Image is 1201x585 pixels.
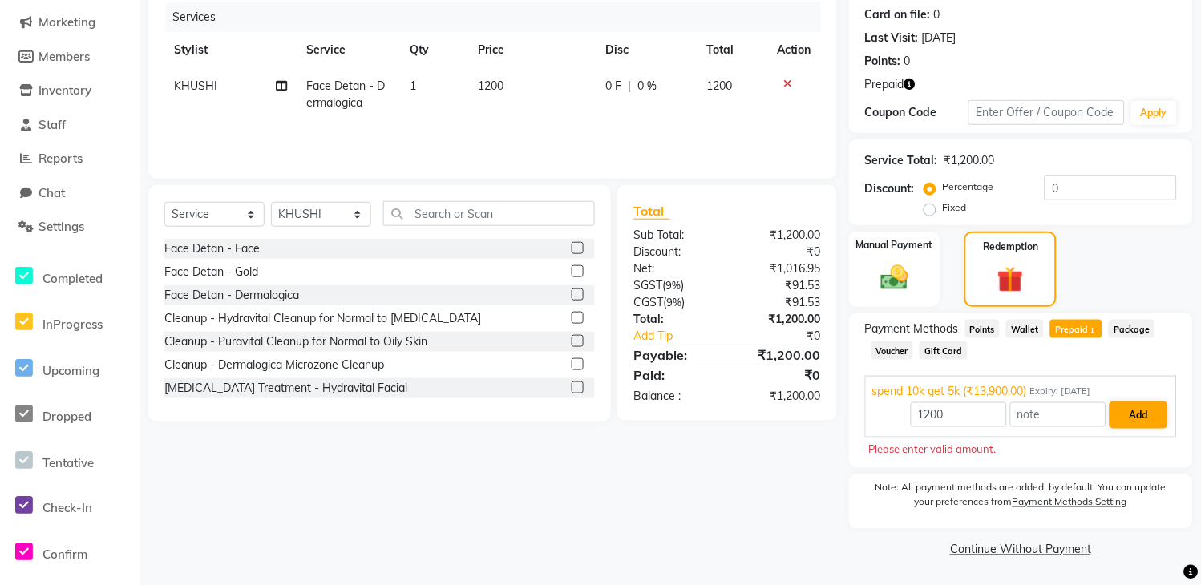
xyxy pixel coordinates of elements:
[697,32,767,68] th: Total
[943,180,994,194] label: Percentage
[38,49,90,64] span: Members
[1050,320,1102,338] span: Prepaid
[42,271,103,286] span: Completed
[872,383,1027,400] span: spend 10k get 5k (₹13,900.00)
[4,116,136,135] a: Staff
[174,79,217,93] span: KHUSHI
[621,388,727,405] div: Balance :
[1089,326,1098,336] span: 1
[38,185,65,200] span: Chat
[904,53,911,70] div: 0
[1109,320,1155,338] span: Package
[621,365,727,385] div: Paid:
[727,345,833,365] div: ₹1,200.00
[38,219,84,234] span: Settings
[164,333,427,350] div: Cleanup - Puravital Cleanup for Normal to Oily Skin
[42,363,99,378] span: Upcoming
[297,32,400,68] th: Service
[1131,101,1177,125] button: Apply
[42,547,87,563] span: Confirm
[865,180,915,197] div: Discount:
[478,79,503,93] span: 1200
[1006,320,1044,338] span: Wallet
[621,277,727,294] div: ( )
[944,152,995,169] div: ₹1,200.00
[871,341,914,360] span: Voucher
[164,287,299,304] div: Face Detan - Dermalogica
[706,79,732,93] span: 1200
[4,150,136,168] a: Reports
[38,117,66,132] span: Staff
[4,14,136,32] a: Marketing
[869,442,1173,458] div: Please enter valid amount.
[468,32,596,68] th: Price
[596,32,698,68] th: Disc
[727,244,833,260] div: ₹0
[727,311,833,328] div: ₹1,200.00
[989,264,1032,297] img: _gift.svg
[865,152,938,169] div: Service Total:
[633,203,670,220] span: Total
[38,14,95,30] span: Marketing
[727,388,833,405] div: ₹1,200.00
[865,76,904,93] span: Prepaid
[856,238,933,252] label: Manual Payment
[621,227,727,244] div: Sub Total:
[745,328,833,345] div: ₹0
[621,328,745,345] a: Add Tip
[865,321,959,337] span: Payment Methods
[768,32,821,68] th: Action
[4,218,136,236] a: Settings
[164,264,258,280] div: Face Detan - Gold
[943,200,967,215] label: Fixed
[164,240,260,257] div: Face Detan - Face
[164,357,384,373] div: Cleanup - Dermalogica Microzone Cleanup
[865,481,1177,516] label: Note: All payment methods are added, by default. You can update your preferences from
[968,100,1125,125] input: Enter Offer / Coupon Code
[621,311,727,328] div: Total:
[307,79,386,110] span: Face Detan - Dermalogica
[166,2,833,32] div: Services
[666,296,681,309] span: 9%
[633,295,663,309] span: CGST
[1030,385,1091,398] span: Expiry: [DATE]
[865,104,969,121] div: Coupon Code
[38,151,83,166] span: Reports
[727,277,833,294] div: ₹91.53
[934,6,940,23] div: 0
[164,310,481,327] div: Cleanup - Hydravital Cleanup for Normal to [MEDICAL_DATA]
[727,365,833,385] div: ₹0
[383,201,595,226] input: Search or Scan
[621,244,727,260] div: Discount:
[4,48,136,67] a: Members
[621,345,727,365] div: Payable:
[983,240,1038,254] label: Redemption
[621,260,727,277] div: Net:
[410,79,416,93] span: 1
[606,78,622,95] span: 0 F
[872,262,917,294] img: _cash.svg
[4,184,136,203] a: Chat
[727,294,833,311] div: ₹91.53
[965,320,1001,338] span: Points
[621,294,727,311] div: ( )
[4,82,136,100] a: Inventory
[633,278,662,292] span: SGST
[38,83,91,98] span: Inventory
[865,53,901,70] div: Points:
[42,501,92,516] span: Check-In
[852,542,1190,559] a: Continue Without Payment
[42,409,91,424] span: Dropped
[865,6,931,23] div: Card on file:
[1013,495,1127,510] label: Payment Methods Setting
[920,341,968,360] span: Gift Card
[400,32,468,68] th: Qty
[865,30,919,46] div: Last Visit:
[164,380,407,397] div: [MEDICAL_DATA] Treatment - Hydravital Facial
[911,402,1007,427] input: Amount
[164,32,297,68] th: Stylist
[1110,401,1168,429] button: Add
[42,455,94,470] span: Tentative
[638,78,657,95] span: 0 %
[922,30,956,46] div: [DATE]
